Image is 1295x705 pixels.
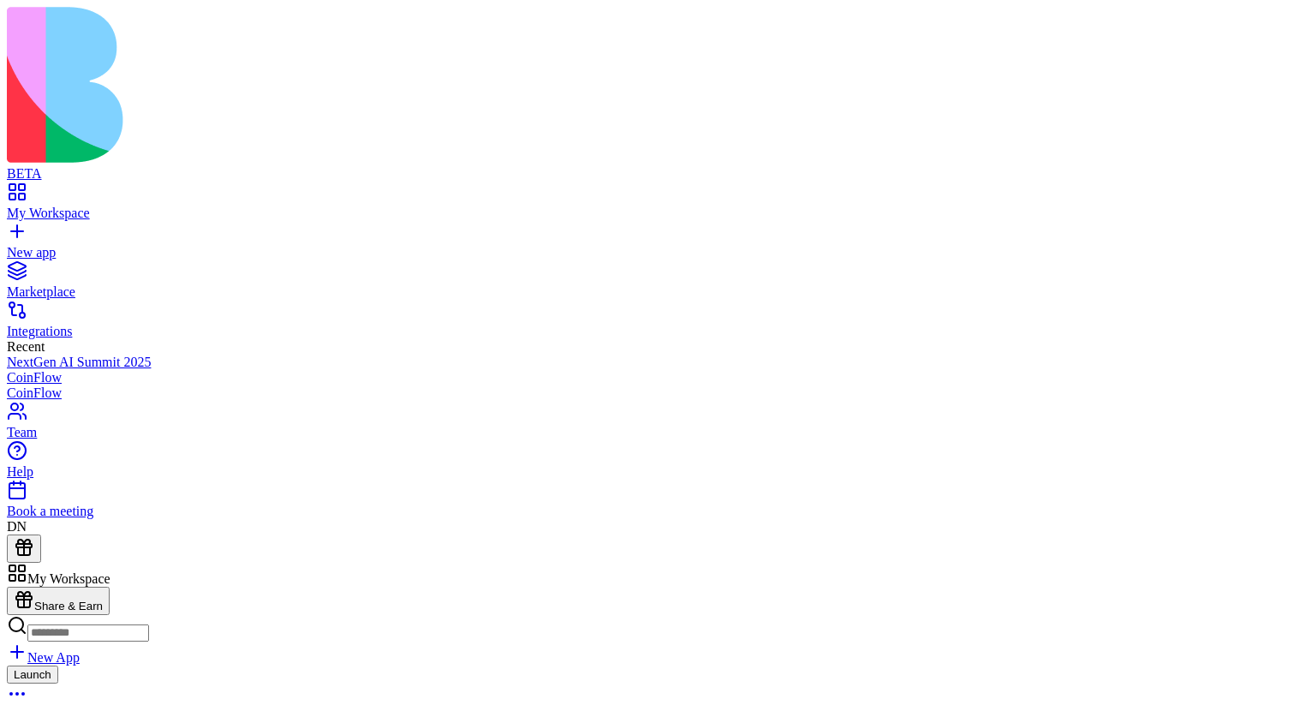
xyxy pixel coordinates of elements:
a: Team [7,409,1288,440]
a: Book a meeting [7,488,1288,519]
div: Team [7,425,1288,440]
span: Recent [7,339,45,354]
button: Share & Earn [7,587,110,615]
a: Help [7,449,1288,480]
a: New App [7,650,80,665]
div: Integrations [7,324,1288,339]
button: Launch [7,666,58,684]
a: CoinFlow [7,370,1288,385]
span: DN [7,519,27,534]
a: My Workspace [7,190,1288,221]
div: New app [7,245,1288,260]
div: Help [7,464,1288,480]
span: Share & Earn [34,600,103,612]
div: BETA [7,166,1288,182]
a: Marketplace [7,269,1288,300]
a: NextGen AI Summit 2025 [7,355,1288,370]
div: Marketplace [7,284,1288,300]
a: BETA [7,151,1288,182]
div: Book a meeting [7,504,1288,519]
a: New app [7,230,1288,260]
a: Integrations [7,308,1288,339]
a: CoinFlow [7,385,1288,401]
span: My Workspace [27,571,110,586]
img: logo [7,7,695,163]
div: My Workspace [7,206,1288,221]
